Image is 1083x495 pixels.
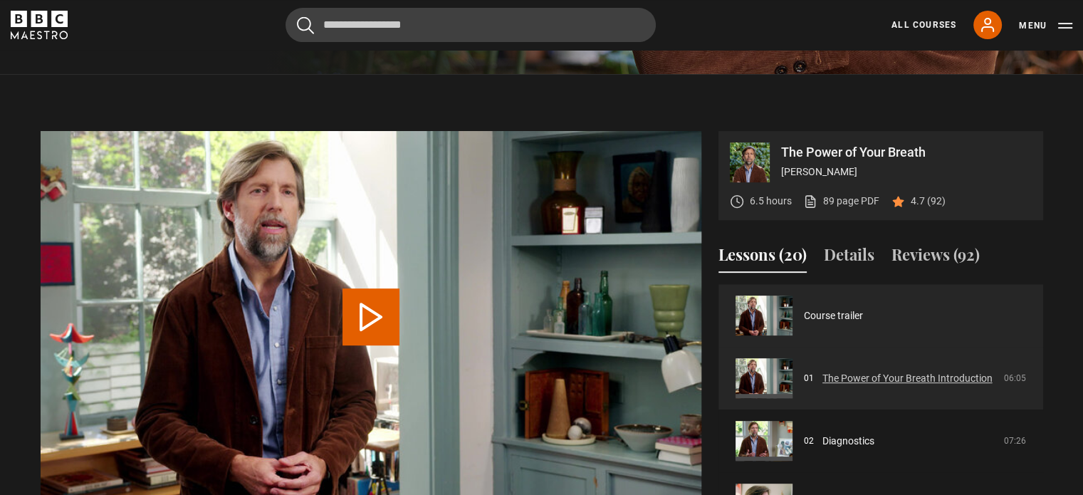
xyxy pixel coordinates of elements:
[718,243,807,273] button: Lessons (20)
[822,434,874,449] a: Diagnostics
[822,371,993,386] a: The Power of Your Breath Introduction
[750,194,792,209] p: 6.5 hours
[804,308,863,323] a: Course trailer
[1019,19,1072,33] button: Toggle navigation
[781,146,1032,159] p: The Power of Your Breath
[891,243,980,273] button: Reviews (92)
[911,194,946,209] p: 4.7 (92)
[11,11,68,39] svg: BBC Maestro
[803,194,879,209] a: 89 page PDF
[297,16,314,34] button: Submit the search query
[824,243,874,273] button: Details
[891,19,956,31] a: All Courses
[342,288,399,345] button: Play Video
[286,8,656,42] input: Search
[781,165,1032,179] p: [PERSON_NAME]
